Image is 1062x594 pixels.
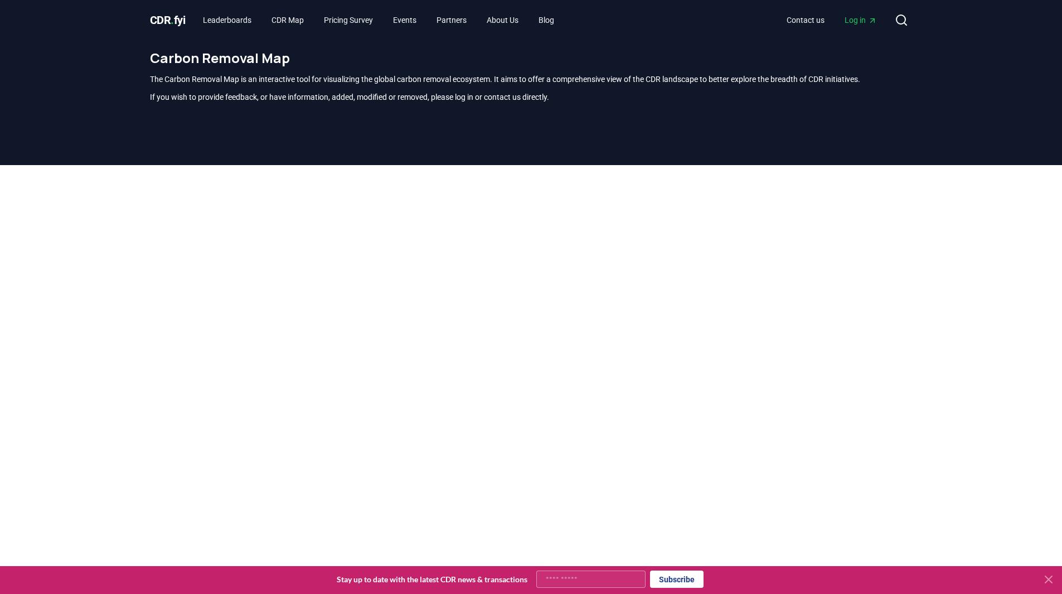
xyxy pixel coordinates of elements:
[478,10,527,30] a: About Us
[384,10,425,30] a: Events
[150,49,913,67] h1: Carbon Removal Map
[778,10,886,30] nav: Main
[171,13,174,27] span: .
[315,10,382,30] a: Pricing Survey
[194,10,260,30] a: Leaderboards
[194,10,563,30] nav: Main
[150,91,913,103] p: If you wish to provide feedback, or have information, added, modified or removed, please log in o...
[836,10,886,30] a: Log in
[428,10,476,30] a: Partners
[530,10,563,30] a: Blog
[150,74,913,85] p: The Carbon Removal Map is an interactive tool for visualizing the global carbon removal ecosystem...
[778,10,833,30] a: Contact us
[263,10,313,30] a: CDR Map
[150,12,186,28] a: CDR.fyi
[150,13,186,27] span: CDR fyi
[845,15,877,26] span: Log in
